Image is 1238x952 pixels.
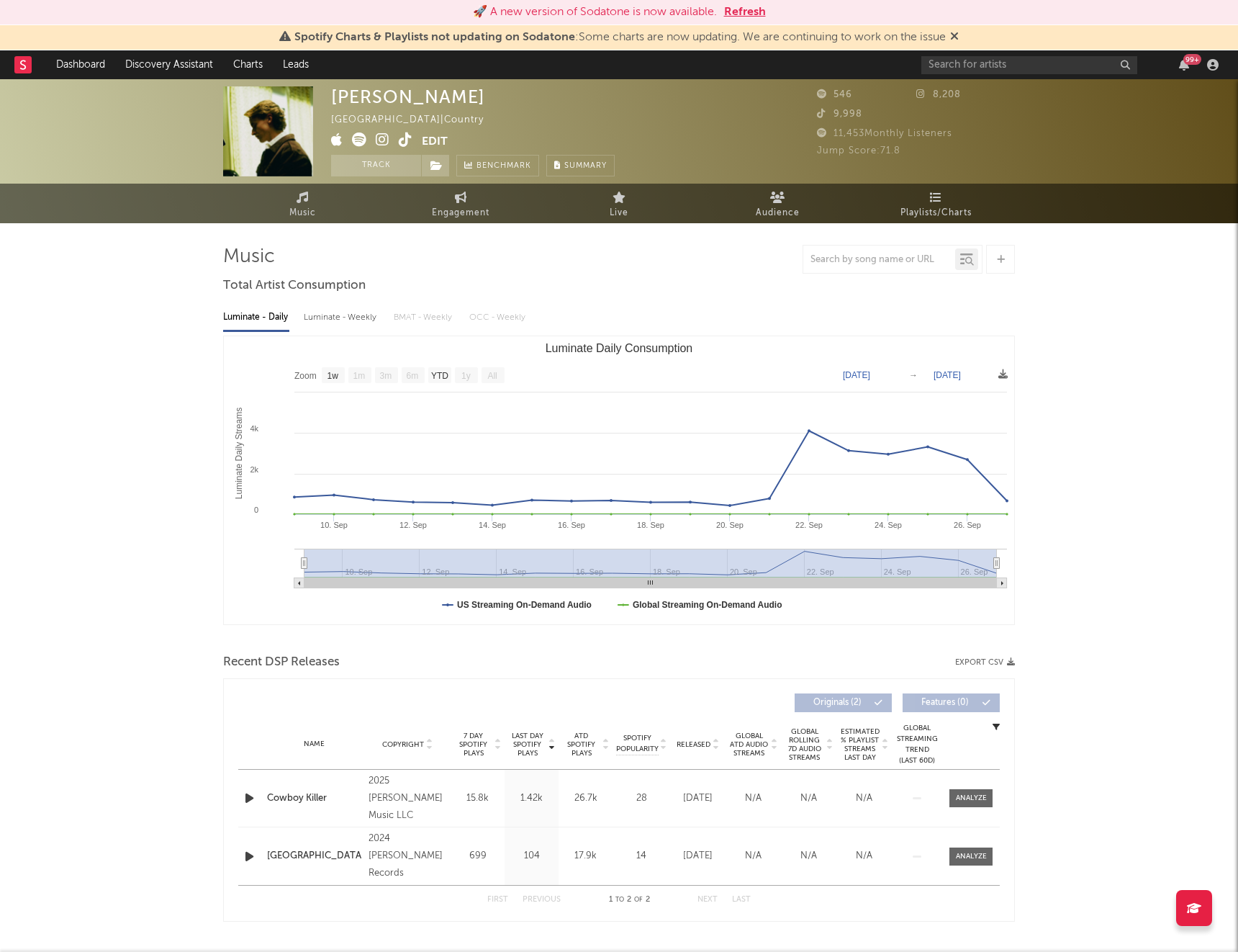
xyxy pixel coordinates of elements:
button: Features(0) [903,693,1000,712]
div: 🚀 A new version of Sodatone is now available. [473,4,717,21]
div: N/A [840,791,888,806]
input: Search for artists [921,56,1137,74]
div: [PERSON_NAME] [331,86,485,107]
text: 1w [327,371,339,381]
div: N/A [729,791,777,806]
div: N/A [729,849,777,863]
span: Total Artist Consumption [223,277,366,295]
span: Global Rolling 7D Audio Streams [785,727,824,762]
text: YTD [431,371,448,381]
text: [DATE] [934,370,961,380]
a: Live [540,184,698,223]
text: Luminate Daily Consumption [546,342,693,354]
a: Benchmark [456,155,539,176]
span: Estimated % Playlist Streams Last Day [840,727,880,762]
span: Last Day Spotify Plays [508,732,546,758]
text: Global Streaming On-Demand Audio [633,600,782,610]
span: Dismiss [950,32,959,43]
span: of [634,897,643,903]
span: Features ( 0 ) [912,699,978,707]
text: Zoom [294,371,317,381]
span: to [615,897,624,903]
span: Engagement [432,205,489,222]
span: 9,998 [817,109,862,119]
span: Benchmark [476,158,531,175]
span: Originals ( 2 ) [804,699,870,707]
span: Summary [564,162,607,170]
button: Refresh [724,4,766,21]
span: Copyright [382,740,424,749]
text: US Streaming On-Demand Audio [457,600,592,610]
text: 22. Sep [795,521,823,529]
div: 2025 [PERSON_NAME] Music LLC [369,773,447,825]
div: 104 [508,849,555,863]
text: Luminate Daily Streams [234,408,244,499]
text: 2k [250,465,258,474]
div: 14 [616,849,667,863]
text: 20. Sep [716,521,744,529]
button: Edit [422,133,448,151]
div: N/A [785,849,833,863]
text: 1m [353,371,366,381]
div: N/A [785,791,833,806]
span: Playlists/Charts [900,205,972,222]
span: 11,453 Monthly Listeners [817,129,952,138]
svg: Luminate Daily Consumption [224,336,1014,624]
span: Released [677,740,710,749]
span: : Some charts are now updating. We are continuing to work on the issue [294,32,946,43]
button: Track [331,155,421,176]
text: 10. Sep [320,521,348,529]
span: Live [610,205,628,222]
text: 3m [380,371,392,381]
button: Originals(2) [795,693,892,712]
text: → [909,370,918,380]
a: Discovery Assistant [115,50,223,79]
button: Summary [546,155,615,176]
button: 99+ [1179,59,1189,71]
button: Export CSV [955,658,1015,667]
button: First [487,896,508,904]
input: Search by song name or URL [803,254,955,266]
text: 14. Sep [479,521,506,529]
a: Cowboy Killer [267,791,361,806]
a: Playlists/Charts [857,184,1015,223]
div: N/A [840,849,888,863]
a: [GEOGRAPHIC_DATA] [267,849,361,863]
a: Engagement [381,184,540,223]
text: 0 [254,506,258,514]
span: Jump Score: 71.8 [817,146,900,156]
button: Last [732,896,751,904]
span: Global ATD Audio Streams [729,732,769,758]
text: 1y [461,371,471,381]
div: [DATE] [674,849,722,863]
div: Luminate - Daily [223,305,289,330]
span: Spotify Popularity [616,733,659,755]
a: Leads [273,50,319,79]
div: 26.7k [562,791,609,806]
div: 15.8k [454,791,501,806]
div: [GEOGRAPHIC_DATA] | Country [331,112,500,129]
text: All [487,371,497,381]
span: 546 [817,90,852,99]
div: 1.42k [508,791,555,806]
div: Global Streaming Trend (Last 60D) [895,723,939,766]
button: Previous [523,896,561,904]
text: 16. Sep [558,521,585,529]
text: 12. Sep [399,521,427,529]
a: Dashboard [46,50,115,79]
span: Music [289,205,316,222]
div: 99 + [1183,54,1201,65]
a: Audience [698,184,857,223]
span: Spotify Charts & Playlists not updating on Sodatone [294,32,575,43]
span: Audience [756,205,800,222]
span: ATD Spotify Plays [562,732,600,758]
button: Next [697,896,718,904]
div: [DATE] [674,791,722,806]
span: 7 Day Spotify Plays [454,732,492,758]
a: Music [223,184,381,223]
div: 17.9k [562,849,609,863]
text: 26. Sep [954,521,981,529]
text: 6m [407,371,419,381]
